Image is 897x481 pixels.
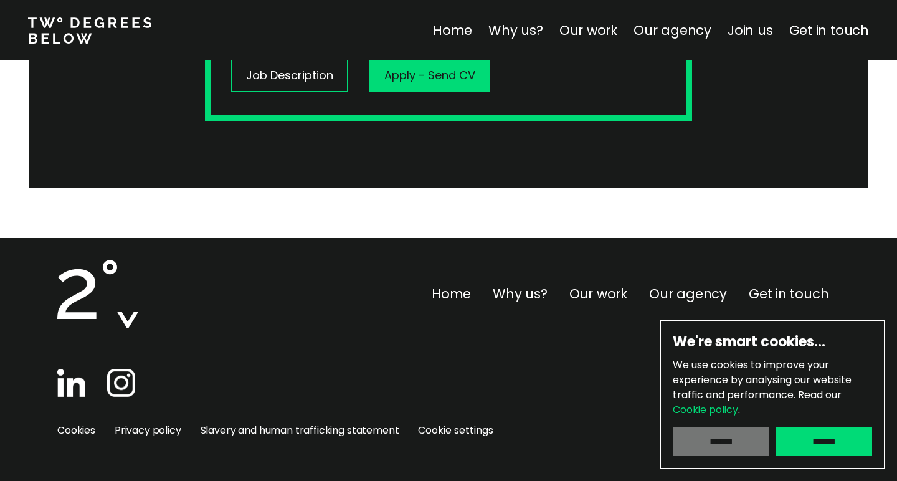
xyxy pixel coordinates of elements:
[559,21,617,39] a: Our work
[493,285,548,303] a: Why us?
[673,388,842,417] span: Read our .
[569,285,627,303] a: Our work
[115,423,181,437] a: Privacy policy
[418,421,493,440] span: Cookie settings
[673,333,872,351] h6: We're smart cookies…
[201,423,399,437] a: Slavery and human trafficking statement
[634,21,711,39] a: Our agency
[749,285,828,303] a: Get in touch
[728,21,773,39] a: Join us
[649,285,727,303] a: Our agency
[384,67,475,83] p: Apply - Send CV
[673,402,738,417] a: Cookie policy
[488,21,543,39] a: Why us?
[432,285,471,303] a: Home
[246,67,333,83] p: Job Description
[673,358,872,417] p: We use cookies to improve your experience by analysing our website traffic and performance.
[789,21,869,39] a: Get in touch
[433,21,472,39] a: Home
[418,421,493,440] button: Cookie Trigger
[57,423,95,437] a: Cookies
